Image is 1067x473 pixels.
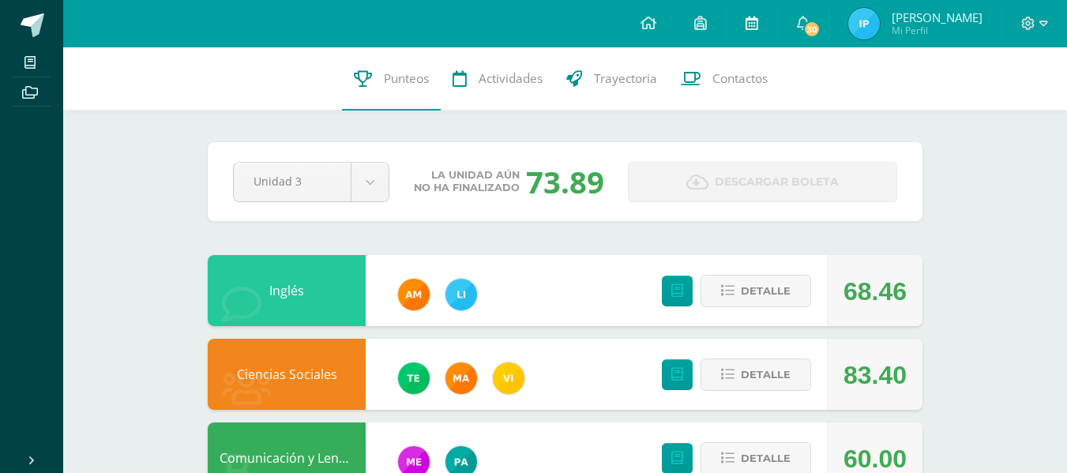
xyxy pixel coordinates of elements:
[741,360,791,389] span: Detalle
[526,161,604,202] div: 73.89
[741,276,791,306] span: Detalle
[234,163,389,201] a: Unidad 3
[493,362,524,394] img: f428c1eda9873657749a26557ec094a8.png
[594,70,657,87] span: Trayectoria
[445,362,477,394] img: 266030d5bbfb4fab9f05b9da2ad38396.png
[701,359,811,391] button: Detalle
[701,275,811,307] button: Detalle
[892,24,982,37] span: Mi Perfil
[342,47,441,111] a: Punteos
[384,70,429,87] span: Punteos
[715,163,839,201] span: Descargar boleta
[254,163,331,200] span: Unidad 3
[479,70,543,87] span: Actividades
[892,9,982,25] span: [PERSON_NAME]
[803,21,821,38] span: 30
[554,47,669,111] a: Trayectoria
[741,444,791,473] span: Detalle
[398,362,430,394] img: 43d3dab8d13cc64d9a3940a0882a4dc3.png
[398,279,430,310] img: 27d1f5085982c2e99c83fb29c656b88a.png
[208,255,366,326] div: Inglés
[414,169,520,194] span: La unidad aún no ha finalizado
[441,47,554,111] a: Actividades
[848,8,880,39] img: d72ece5849e75a8ab3d9f762b2869359.png
[843,256,907,327] div: 68.46
[669,47,780,111] a: Contactos
[445,279,477,310] img: 82db8514da6684604140fa9c57ab291b.png
[843,340,907,411] div: 83.40
[712,70,768,87] span: Contactos
[208,339,366,410] div: Ciencias Sociales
